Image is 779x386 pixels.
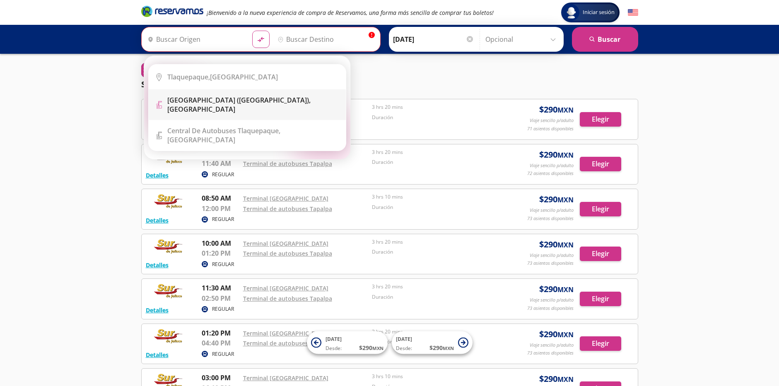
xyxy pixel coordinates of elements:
[243,329,328,337] a: Terminal [GEOGRAPHIC_DATA]
[202,238,239,248] p: 10:00 AM
[580,336,621,351] button: Elegir
[372,193,497,201] p: 3 hrs 10 mins
[212,171,234,178] p: REGULAR
[146,193,191,210] img: RESERVAMOS
[141,63,179,77] button: 0Filtros
[372,293,497,301] p: Duración
[167,126,280,135] b: Central de Autobuses Tlaquepaque,
[530,162,574,169] p: Viaje sencillo p/adulto
[557,195,574,204] small: MXN
[580,202,621,216] button: Elegir
[539,193,574,206] span: $ 290
[167,72,278,82] div: [GEOGRAPHIC_DATA]
[530,207,574,214] p: Viaje sencillo p/adulto
[530,342,574,349] p: Viaje sencillo p/adulto
[146,216,169,225] button: Detalles
[202,328,239,338] p: 01:20 PM
[274,29,376,50] input: Buscar Destino
[243,339,332,347] a: Terminal de autobuses Tapalpa
[146,171,169,180] button: Detalles
[557,240,574,249] small: MXN
[146,328,191,345] img: RESERVAMOS
[212,216,234,223] p: REGULAR
[372,345,383,351] small: MXN
[146,238,191,255] img: RESERVAMOS
[372,238,497,246] p: 3 hrs 20 mins
[167,96,340,114] div: [GEOGRAPHIC_DATA]
[167,96,311,105] b: [GEOGRAPHIC_DATA] ([GEOGRAPHIC_DATA]),
[141,78,248,91] p: Seleccionar horario de ida
[527,170,574,177] p: 72 asientos disponibles
[485,29,560,50] input: Opcional
[326,336,342,343] span: [DATE]
[372,114,497,121] p: Duración
[557,105,574,115] small: MXN
[557,151,574,160] small: MXN
[243,205,332,213] a: Terminal de autobuses Tapalpa
[243,160,332,168] a: Terminal de autobuses Tapalpa
[393,29,474,50] input: Elegir Fecha
[579,8,618,17] span: Iniciar sesión
[530,117,574,124] p: Viaje sencillo p/adulto
[243,249,332,257] a: Terminal de autobuses Tapalpa
[202,193,239,203] p: 08:50 AM
[580,157,621,171] button: Elegir
[557,375,574,384] small: MXN
[146,149,191,165] img: RESERVAMOS
[307,331,388,354] button: [DATE]Desde:$290MXN
[372,204,497,211] p: Duración
[527,260,574,267] p: 73 asientos disponibles
[202,293,239,303] p: 02:50 PM
[243,240,328,247] a: Terminal [GEOGRAPHIC_DATA]
[146,261,169,269] button: Detalles
[372,149,497,156] p: 3 hrs 20 mins
[372,283,497,290] p: 3 hrs 20 mins
[141,5,203,20] a: Brand Logo
[527,215,574,222] p: 73 asientos disponibles
[527,305,574,312] p: 73 asientos disponibles
[539,283,574,295] span: $ 290
[202,338,239,348] p: 04:40 PM
[580,112,621,127] button: Elegir
[202,248,239,258] p: 01:20 PM
[539,149,574,161] span: $ 290
[527,125,574,132] p: 71 asientos disponibles
[243,194,328,202] a: Terminal [GEOGRAPHIC_DATA]
[539,373,574,385] span: $ 290
[141,5,203,17] i: Brand Logo
[539,103,574,116] span: $ 290
[527,350,574,357] p: 73 asientos disponibles
[212,261,234,268] p: REGULAR
[212,305,234,313] p: REGULAR
[557,285,574,294] small: MXN
[372,103,497,111] p: 3 hrs 20 mins
[243,284,328,292] a: Terminal [GEOGRAPHIC_DATA]
[167,126,340,144] div: [GEOGRAPHIC_DATA]
[539,328,574,340] span: $ 290
[202,373,239,383] p: 03:00 PM
[572,27,638,52] button: Buscar
[530,252,574,259] p: Viaje sencillo p/adulto
[580,292,621,306] button: Elegir
[202,158,239,168] p: 11:40 AM
[628,7,638,18] button: English
[207,9,494,17] em: ¡Bienvenido a la nueva experiencia de compra de Reservamos, una forma más sencilla de comprar tus...
[144,29,246,50] input: Buscar Origen
[396,345,412,352] span: Desde:
[372,248,497,256] p: Duración
[392,331,473,354] button: [DATE]Desde:$290MXN
[530,297,574,304] p: Viaje sencillo p/adulto
[146,283,191,300] img: RESERVAMOS
[243,295,332,302] a: Terminal de autobuses Tapalpa
[372,328,497,336] p: 3 hrs 20 mins
[539,238,574,251] span: $ 290
[326,345,342,352] span: Desde:
[580,247,621,261] button: Elegir
[243,374,328,382] a: Terminal [GEOGRAPHIC_DATA]
[146,350,169,359] button: Detalles
[429,343,454,352] span: $ 290
[167,72,210,82] b: Tlaquepaque,
[202,283,239,293] p: 11:30 AM
[443,345,454,351] small: MXN
[202,204,239,213] p: 12:00 PM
